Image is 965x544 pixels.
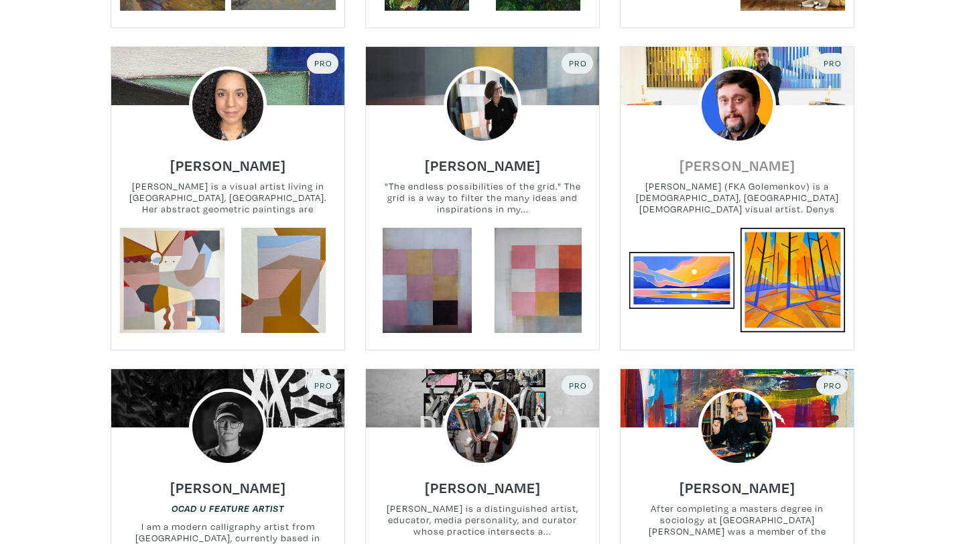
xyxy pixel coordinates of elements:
[698,389,776,466] img: phpThumb.php
[425,156,541,174] h6: [PERSON_NAME]
[425,475,541,490] a: [PERSON_NAME]
[366,180,599,216] small: "The endless possibilities of the grid." The grid is a way to filter the many ideas and inspirati...
[680,153,795,168] a: [PERSON_NAME]
[172,502,284,515] a: OCAD U Feature Artist
[172,503,284,514] em: OCAD U Feature Artist
[170,156,286,174] h6: [PERSON_NAME]
[313,380,332,391] span: Pro
[568,380,587,391] span: Pro
[444,66,521,144] img: phpThumb.php
[170,475,286,490] a: [PERSON_NAME]
[680,478,795,496] h6: [PERSON_NAME]
[621,502,854,538] small: After completing a masters degree in sociology at [GEOGRAPHIC_DATA] [PERSON_NAME] was a member of...
[621,180,854,216] small: [PERSON_NAME] (FKA Golemenkov) is a [DEMOGRAPHIC_DATA], [GEOGRAPHIC_DATA][DEMOGRAPHIC_DATA] visua...
[425,478,541,496] h6: [PERSON_NAME]
[680,156,795,174] h6: [PERSON_NAME]
[170,153,286,168] a: [PERSON_NAME]
[568,58,587,68] span: Pro
[189,66,267,144] img: phpThumb.php
[680,475,795,490] a: [PERSON_NAME]
[170,478,286,496] h6: [PERSON_NAME]
[444,389,521,466] img: phpThumb.php
[111,180,344,216] small: [PERSON_NAME] is a visual artist living in [GEOGRAPHIC_DATA], [GEOGRAPHIC_DATA]. Her abstract geo...
[698,66,776,144] img: phpThumb.php
[822,380,842,391] span: Pro
[189,389,267,466] img: phpThumb.php
[313,58,332,68] span: Pro
[366,502,599,538] small: [PERSON_NAME] is a distinguished artist, educator, media personality, and curator whose practice ...
[822,58,842,68] span: Pro
[425,153,541,168] a: [PERSON_NAME]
